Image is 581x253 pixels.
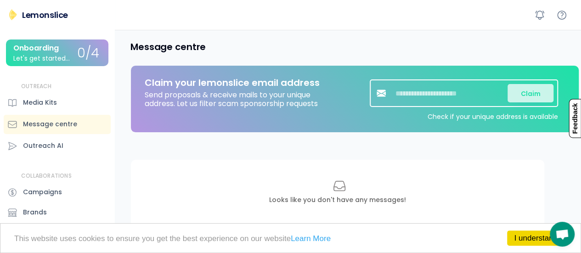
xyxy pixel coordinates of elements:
div: Claim your lemonslice email address [145,77,320,88]
a: I understand! [507,231,567,246]
img: Lemonslice [7,9,18,20]
div: OUTREACH [21,83,52,90]
div: Campaigns [23,187,62,197]
div: Lemonslice [22,9,68,21]
p: This website uses cookies to ensure you get the best experience on our website [14,235,567,242]
div: Brands [23,208,47,217]
div: Check if your unique address is available [428,112,558,121]
div: Outreach AI [23,141,63,151]
div: Media Kits [23,98,57,107]
button: Claim [508,84,553,102]
div: Mở cuộc trò chuyện [550,222,575,247]
div: Message centre [23,119,77,129]
div: Send proposals & receive mails to your unique address. Let us filter scam sponsorship requests [145,88,328,108]
a: Learn More [291,234,331,243]
h4: Message centre [130,41,206,53]
div: 0/4 [77,46,99,61]
div: Let's get started... [13,55,70,62]
div: COLLABORATIONS [21,172,72,180]
div: Onboarding [13,44,59,52]
div: Looks like you don't have any messages! [269,196,406,205]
